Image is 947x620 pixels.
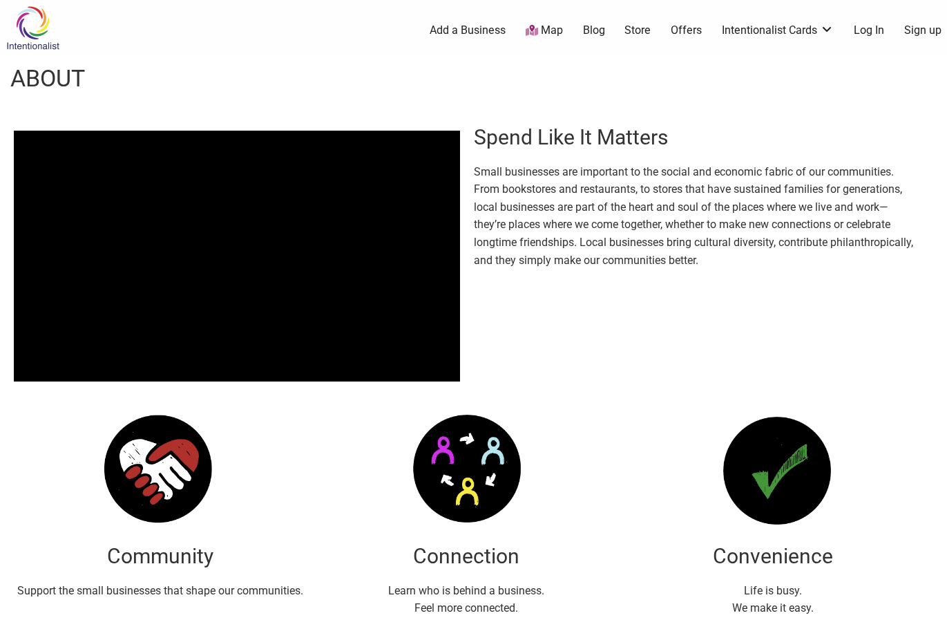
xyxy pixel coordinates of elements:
[474,123,920,152] h2: Spend Like It Matters
[430,23,506,38] a: Add a Business
[626,582,919,617] p: Life is busy. We make it easy.
[711,406,835,531] img: about-image-1.png
[14,582,307,600] p: Support the small businesses that shape our communities.
[854,23,884,38] a: Log In
[626,542,919,571] h2: Convenience
[904,23,941,38] a: Sign up
[722,23,834,38] a: Intentionalist Cards
[321,542,613,571] h2: Connection
[98,406,222,531] img: about-image-3.png
[474,163,920,270] p: Small businesses are important to the social and economic fabric of our communities. From booksto...
[583,23,605,38] a: Blog
[624,23,651,38] a: Store
[404,406,528,531] img: about-image-2.png
[321,582,613,617] p: Learn who is behind a business. Feel more connected.
[14,542,307,571] h2: Community
[671,23,702,38] a: Offers
[526,23,563,39] a: Map
[10,62,85,95] h1: About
